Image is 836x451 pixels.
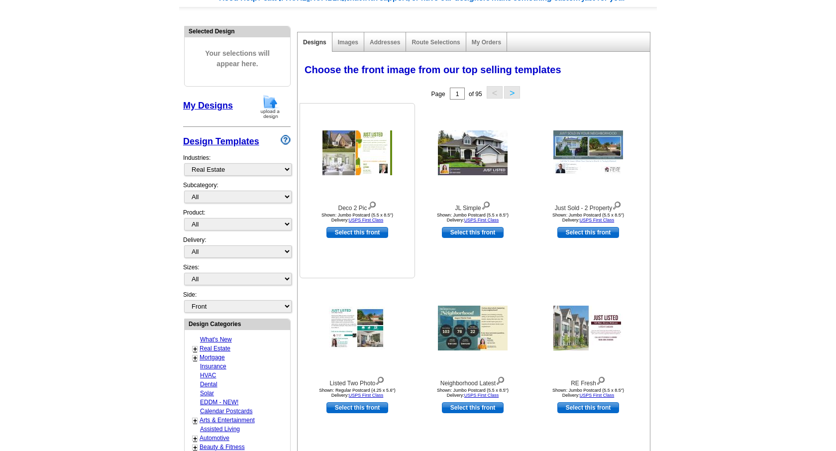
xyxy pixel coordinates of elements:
[322,130,392,175] img: Deco 2 Pic
[193,435,197,443] a: +
[553,130,623,175] img: Just Sold - 2 Property
[580,218,615,223] a: USPS First Class
[193,417,197,425] a: +
[326,402,388,413] a: use this design
[303,39,326,46] a: Designs
[200,435,229,442] a: Automotive
[533,213,643,223] div: Shown: Jumbo Postcard (5.5 x 8.5") Delivery:
[200,399,238,406] a: EDDM - NEW!
[464,393,499,398] a: USPS First Class
[481,199,491,210] img: view design details
[412,39,460,46] a: Route Selections
[418,388,527,398] div: Shown: Jumbo Postcard (5.5 x 8.5") Delivery:
[183,181,291,208] div: Subcategory:
[496,374,505,385] img: view design details
[438,306,508,350] img: Neighborhood Latest
[349,218,384,223] a: USPS First Class
[200,354,225,361] a: Mortgage
[183,290,291,314] div: Side:
[596,374,606,385] img: view design details
[442,402,504,413] a: use this design
[533,388,643,398] div: Shown: Jumbo Postcard (5.5 x 8.5") Delivery:
[418,213,527,223] div: Shown: Jumbo Postcard (5.5 x 8.5") Delivery:
[418,374,527,388] div: Neighborhood Latest
[469,91,482,98] span: of 95
[612,199,622,210] img: view design details
[303,388,412,398] div: Shown: Regular Postcard (4.25 x 5.6") Delivery:
[200,426,240,433] a: Assisted Living
[183,235,291,263] div: Delivery:
[418,199,527,213] div: JL Simple
[185,26,290,36] div: Selected Design
[370,39,400,46] a: Addresses
[431,91,445,98] span: Page
[183,101,233,111] a: My Designs
[183,263,291,290] div: Sizes:
[257,94,283,119] img: upload-design
[533,199,643,213] div: Just Sold - 2 Property
[200,345,230,352] a: Real Estate
[367,199,377,210] img: view design details
[338,39,358,46] a: Images
[183,136,259,146] a: Design Templates
[200,372,216,379] a: HVAC
[329,307,386,349] img: Listed Two Photo
[183,148,291,181] div: Industries:
[438,130,508,175] img: JL Simple
[185,319,290,329] div: Design Categories
[464,218,499,223] a: USPS First Class
[533,374,643,388] div: RE Fresh
[192,38,283,79] span: Your selections will appear here.
[200,408,252,415] a: Calendar Postcards
[200,444,245,451] a: Beauty & Fitness
[557,227,619,238] a: use this design
[303,213,412,223] div: Shown: Jumbo Postcard (5.5 x 8.5") Delivery:
[553,306,623,350] img: RE Fresh
[472,39,501,46] a: My Orders
[557,402,619,413] a: use this design
[303,199,412,213] div: Deco 2 Pic
[200,417,255,424] a: Arts & Entertainment
[200,390,214,397] a: Solar
[303,374,412,388] div: Listed Two Photo
[375,374,385,385] img: view design details
[200,363,226,370] a: Insurance
[349,393,384,398] a: USPS First Class
[193,345,197,353] a: +
[580,393,615,398] a: USPS First Class
[183,208,291,235] div: Product:
[442,227,504,238] a: use this design
[200,336,232,343] a: What's New
[637,220,836,451] iframe: LiveChat chat widget
[504,86,520,99] button: >
[487,86,503,99] button: <
[326,227,388,238] a: use this design
[193,354,197,362] a: +
[281,135,291,145] img: design-wizard-help-icon.png
[200,381,217,388] a: Dental
[305,64,561,75] span: Choose the front image from our top selling templates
